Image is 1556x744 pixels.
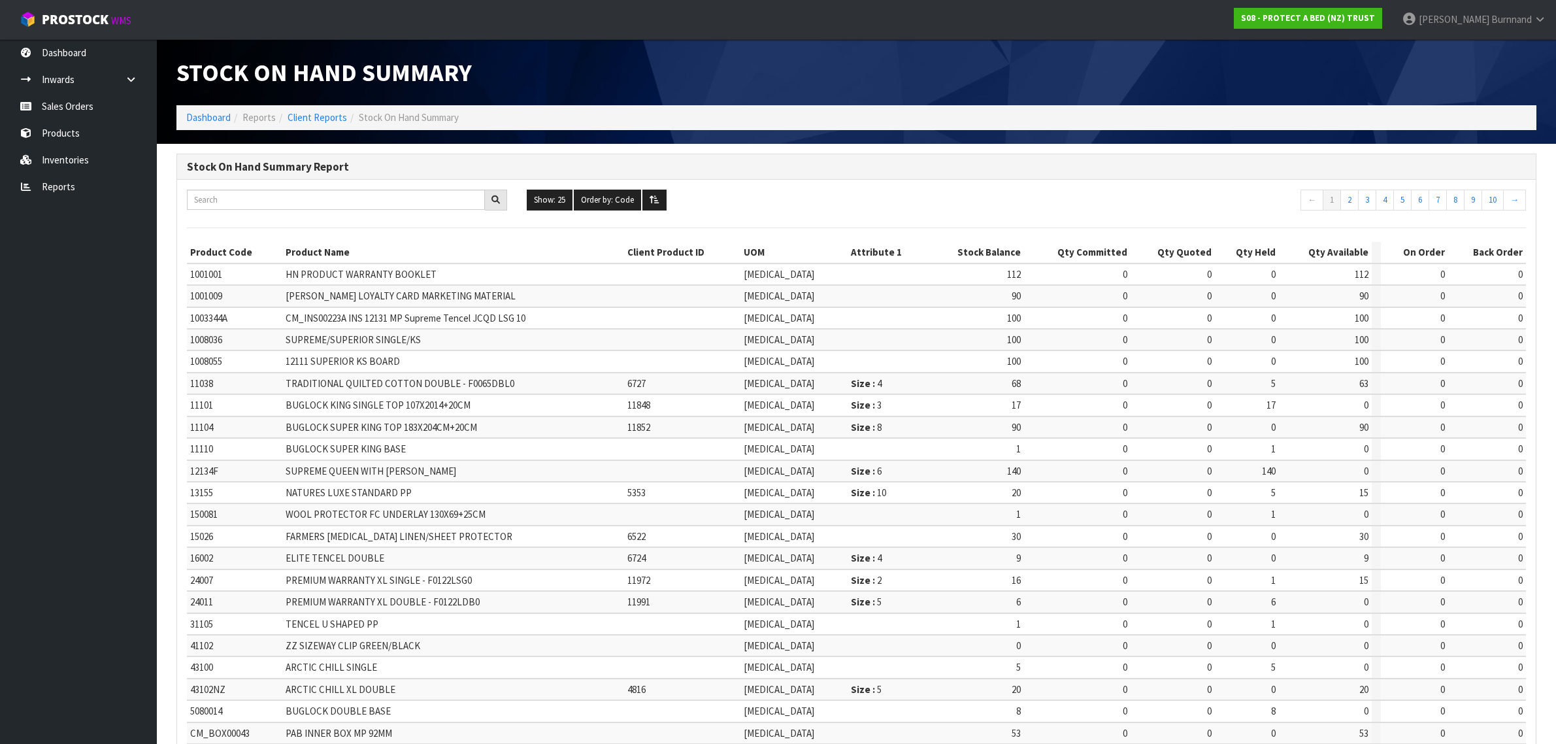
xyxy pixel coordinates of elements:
[286,705,391,717] span: BUGLOCK DOUBLE BASE
[872,465,875,477] strong: :
[1207,312,1212,324] span: 0
[288,111,347,124] a: Client Reports
[1518,333,1523,346] span: 0
[1123,486,1127,499] span: 0
[574,190,641,211] button: Order by: Code
[1440,377,1445,390] span: 0
[1271,355,1276,367] span: 0
[1123,618,1127,630] span: 0
[627,596,650,608] span: 11991
[1207,268,1212,280] span: 0
[527,190,572,211] button: Show: 25
[1271,443,1276,455] span: 1
[851,465,870,477] strong: Size
[1411,190,1429,211] a: 6
[1359,377,1368,390] span: 63
[1007,268,1021,280] span: 112
[1271,508,1276,520] span: 1
[1446,190,1465,211] a: 8
[1271,333,1276,346] span: 0
[1440,530,1445,543] span: 0
[1359,290,1368,302] span: 90
[744,486,814,499] span: [MEDICAL_DATA]
[877,574,882,586] span: 2
[190,705,222,717] span: 5080014
[627,486,646,499] span: 5353
[42,11,108,28] span: ProStock
[1271,596,1276,608] span: 6
[877,399,882,411] span: 3
[1359,486,1368,499] span: 15
[1355,312,1368,324] span: 100
[627,574,650,586] span: 11972
[1464,190,1482,211] a: 9
[1440,486,1445,499] span: 0
[872,399,875,411] strong: :
[877,552,882,564] span: 4
[744,552,814,564] span: [MEDICAL_DATA]
[877,465,882,477] span: 6
[1007,355,1021,367] span: 100
[1364,465,1368,477] span: 0
[1123,268,1127,280] span: 0
[190,683,225,696] span: 43102NZ
[176,57,472,88] span: Stock On Hand Summary
[186,111,231,124] a: Dashboard
[190,421,213,433] span: 11104
[190,377,213,390] span: 11038
[1207,574,1212,586] span: 0
[851,486,870,499] strong: Size
[848,242,927,263] th: Attribute 1
[1007,333,1021,346] span: 100
[1355,355,1368,367] span: 100
[872,486,875,499] strong: :
[190,355,222,367] span: 1008055
[1271,639,1276,652] span: 0
[1518,465,1523,477] span: 0
[1355,333,1368,346] span: 100
[872,552,875,564] strong: :
[1012,574,1021,586] span: 16
[744,377,814,390] span: [MEDICAL_DATA]
[1123,355,1127,367] span: 0
[1207,290,1212,302] span: 0
[744,618,814,630] span: [MEDICAL_DATA]
[744,290,814,302] span: [MEDICAL_DATA]
[1429,190,1447,211] a: 7
[1123,377,1127,390] span: 0
[744,312,814,324] span: [MEDICAL_DATA]
[1518,268,1523,280] span: 0
[1207,421,1212,433] span: 0
[872,377,875,390] strong: :
[286,333,421,346] span: SUPREME/SUPERIOR SINGLE/KS
[1123,399,1127,411] span: 0
[1123,508,1127,520] span: 0
[1440,683,1445,696] span: 0
[1207,443,1212,455] span: 0
[190,727,250,739] span: CM_BOX00043
[744,333,814,346] span: [MEDICAL_DATA]
[744,465,814,477] span: [MEDICAL_DATA]
[1123,683,1127,696] span: 0
[1207,727,1212,739] span: 0
[1271,290,1276,302] span: 0
[627,399,650,411] span: 11848
[1271,486,1276,499] span: 5
[1123,421,1127,433] span: 0
[1012,683,1021,696] span: 20
[1440,639,1445,652] span: 0
[872,574,875,586] strong: :
[1300,190,1323,211] a: ←
[851,421,870,433] strong: Size
[1323,190,1341,211] a: 1
[1007,312,1021,324] span: 100
[1503,190,1526,211] a: →
[1207,355,1212,367] span: 0
[744,530,814,543] span: [MEDICAL_DATA]
[286,465,456,477] span: SUPREME QUEEN WITH [PERSON_NAME]
[1359,683,1368,696] span: 20
[190,268,222,280] span: 1001001
[1207,661,1212,673] span: 0
[1440,333,1445,346] span: 0
[1381,242,1448,263] th: On Order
